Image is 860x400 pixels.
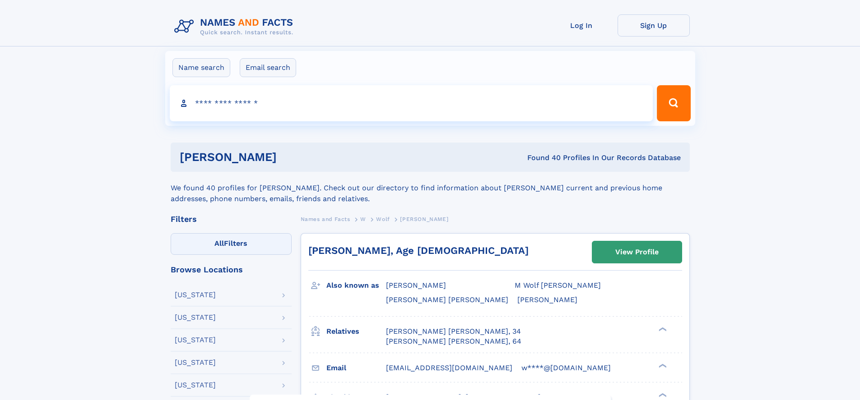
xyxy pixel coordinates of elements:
[214,239,224,248] span: All
[308,245,529,256] a: [PERSON_NAME], Age [DEMOGRAPHIC_DATA]
[175,314,216,321] div: [US_STATE]
[386,336,521,346] a: [PERSON_NAME] [PERSON_NAME], 64
[172,58,230,77] label: Name search
[545,14,618,37] a: Log In
[170,85,653,121] input: search input
[615,242,659,262] div: View Profile
[515,281,601,290] span: M Wolf [PERSON_NAME]
[592,241,682,263] a: View Profile
[386,326,521,336] a: [PERSON_NAME] [PERSON_NAME], 34
[180,152,402,163] h1: [PERSON_NAME]
[376,213,390,225] a: Wolf
[618,14,690,37] a: Sign Up
[517,295,577,304] span: [PERSON_NAME]
[171,14,301,39] img: Logo Names and Facts
[301,213,350,225] a: Names and Facts
[400,216,448,222] span: [PERSON_NAME]
[657,85,690,121] button: Search Button
[175,291,216,299] div: [US_STATE]
[386,295,508,304] span: [PERSON_NAME] [PERSON_NAME]
[386,281,446,290] span: [PERSON_NAME]
[171,215,292,223] div: Filters
[326,278,386,293] h3: Also known as
[175,359,216,366] div: [US_STATE]
[360,213,366,225] a: W
[171,266,292,274] div: Browse Locations
[656,363,667,368] div: ❯
[360,216,366,222] span: W
[171,233,292,255] label: Filters
[175,336,216,344] div: [US_STATE]
[656,392,667,398] div: ❯
[376,216,390,222] span: Wolf
[175,382,216,389] div: [US_STATE]
[240,58,296,77] label: Email search
[656,326,667,332] div: ❯
[326,360,386,376] h3: Email
[326,324,386,339] h3: Relatives
[386,363,512,372] span: [EMAIL_ADDRESS][DOMAIN_NAME]
[171,172,690,204] div: We found 40 profiles for [PERSON_NAME]. Check out our directory to find information about [PERSON...
[402,153,681,163] div: Found 40 Profiles In Our Records Database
